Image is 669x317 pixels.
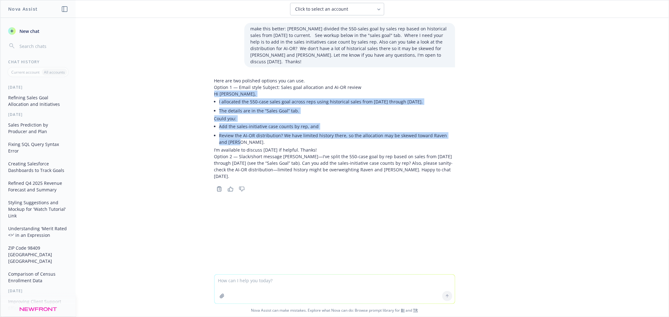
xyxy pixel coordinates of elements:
button: New chat [6,25,71,37]
button: Click to select an account [290,3,384,15]
button: Comparison of Census Enrollment Data [6,269,71,286]
li: The details are in the “Sales Goal” tab. [219,106,455,115]
button: Thumbs down [237,184,247,193]
p: Option 1 — Email style Subject: Sales goal allocation and AI-OR review [214,84,455,91]
h1: Nova Assist [8,6,38,12]
p: Could you: [214,115,455,122]
div: Chat History [1,59,76,65]
button: Creating Salesforce Dashboards to Track Goals [6,158,71,175]
p: I’m available to discuss [DATE] if helpful. Thanks! [214,147,455,153]
span: Nova Assist can make mistakes. Explore what Nova can do: Browse prompt library for and [3,304,666,317]
svg: Copy to clipboard [216,186,222,192]
li: I allocated the 550-case sales goal across reps using historical sales from [DATE] through [DATE]. [219,97,455,106]
button: Refined Q4 2025 Revenue Forecast and Summary [6,178,71,195]
input: Search chats [18,42,68,50]
div: [DATE] [1,288,76,294]
span: Click to select an account [295,6,348,12]
li: Review the AI-OR distribution? We have limited history there, so the allocation may be skewed tow... [219,131,455,147]
a: TR [413,308,418,313]
p: Current account [11,70,40,75]
p: Hi [PERSON_NAME], [214,91,455,97]
button: Styling Suggestions and Mockup for 'Watch Tutorial' Link [6,197,71,221]
p: All accounts [44,70,65,75]
button: Improving Client Support Efficiency [6,296,71,313]
div: [DATE] [1,85,76,90]
p: make this better: [PERSON_NAME] divided the 550-sales goal by sales rep based on historical sales... [251,25,449,65]
p: Here are two polished options you can use. [214,77,455,84]
button: Understanding 'Merit Rated <>' in an Expression [6,223,71,240]
div: [DATE] [1,112,76,117]
button: Fixing SQL Query Syntax Error [6,139,71,156]
li: Add the sales-initiative case counts by rep, and [219,122,455,131]
span: New chat [18,28,40,34]
a: BI [401,308,405,313]
button: ZIP Code 98409 [GEOGRAPHIC_DATA] [GEOGRAPHIC_DATA] [6,243,71,266]
p: Option 2 — Slack/short message [PERSON_NAME]—I've split the 550-case goal by rep based on sales f... [214,153,455,179]
button: Refining Sales Goal Allocation and Initiatives [6,92,71,109]
button: Sales Prediction by Producer and Plan [6,120,71,137]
